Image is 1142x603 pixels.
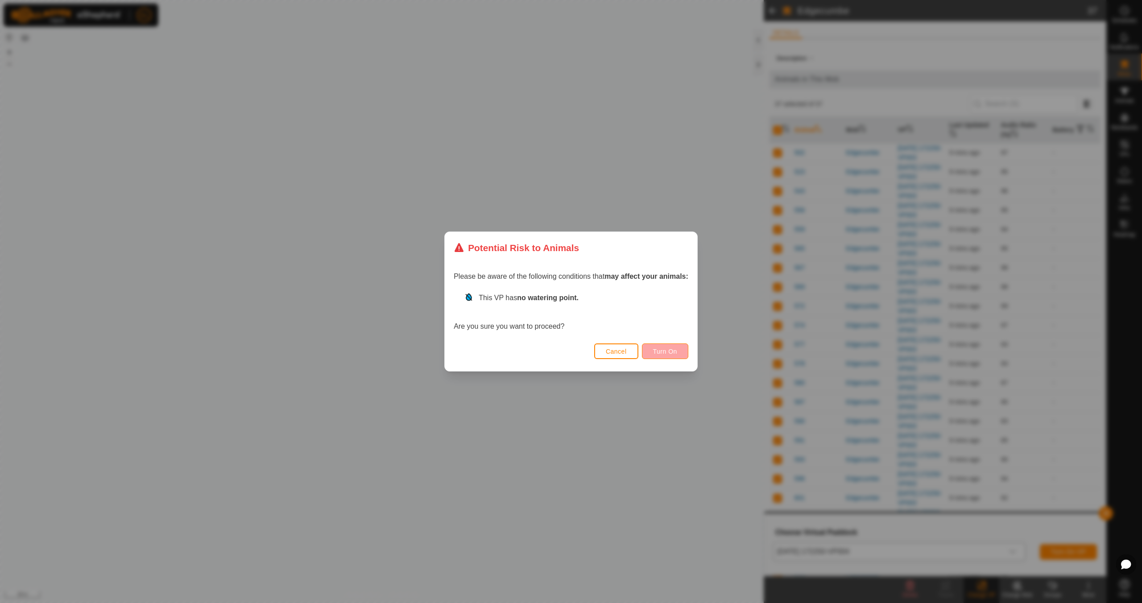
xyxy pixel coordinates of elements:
[594,343,638,359] button: Cancel
[653,348,677,355] span: Turn On
[454,273,688,280] span: Please be aware of the following conditions that
[479,294,579,301] span: This VP has
[454,293,688,332] div: Are you sure you want to proceed?
[517,294,579,301] strong: no watering point.
[454,241,579,255] div: Potential Risk to Animals
[642,343,688,359] button: Turn On
[604,273,688,280] strong: may affect your animals:
[606,348,627,355] span: Cancel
